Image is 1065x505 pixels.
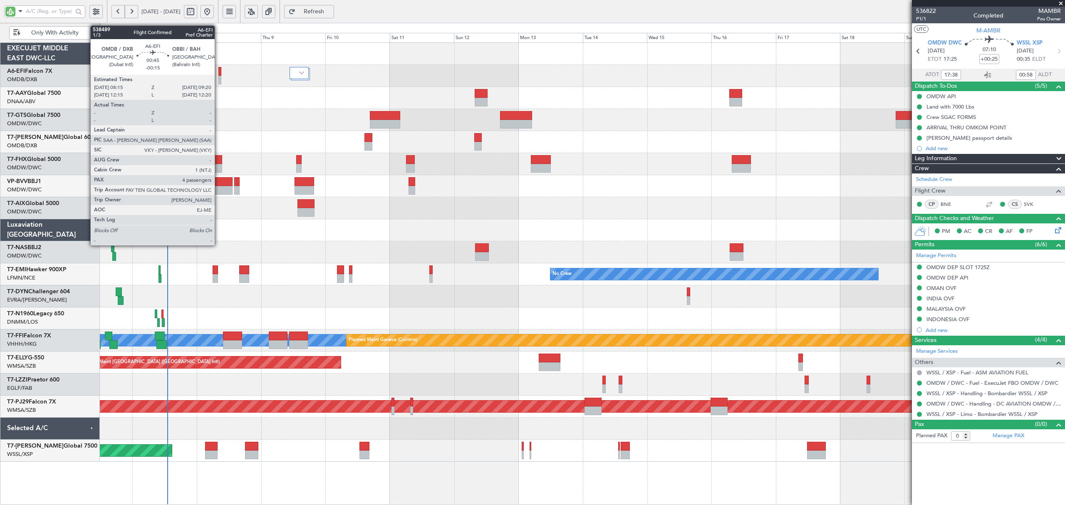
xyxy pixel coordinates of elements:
[928,55,941,64] span: ETOT
[916,252,956,260] a: Manage Permits
[1006,228,1013,236] span: AF
[926,379,1058,386] a: OMDW / DWC - Fuel - ExecuJet FBO OMDW / DWC
[7,68,25,74] span: A6-EFI
[915,82,957,91] span: Dispatch To-Dos
[7,399,29,405] span: T7-PJ29
[141,8,181,15] span: [DATE] - [DATE]
[915,336,936,345] span: Services
[7,274,35,282] a: LFMN/NCE
[916,176,952,184] a: Schedule Crew
[9,26,90,40] button: Only With Activity
[7,340,37,348] a: VHHH/HKG
[390,33,454,43] div: Sat 11
[926,274,968,281] div: OMDW DEP API
[1035,240,1047,249] span: (6/6)
[7,252,42,260] a: OMDW/DWC
[1037,7,1061,15] span: MAMBR
[552,268,572,280] div: No Crew
[904,33,969,43] div: Sun 19
[925,200,939,209] div: CP
[7,156,27,162] span: T7-FHX
[916,15,936,22] span: P1/1
[7,178,27,184] span: VP-BVV
[926,264,990,271] div: OMDW DEP SLOT 1725Z
[928,39,962,47] span: OMDW DWC
[7,333,24,339] span: T7-FFI
[926,369,1028,376] a: WSSL / XSP - Fuel - ASM AVIATION FUEL
[916,432,947,440] label: Planned PAX
[915,240,934,250] span: Permits
[197,33,261,43] div: Wed 8
[7,311,64,317] a: T7-N1960Legacy 650
[1026,228,1033,236] span: FP
[7,164,42,171] a: OMDW/DWC
[349,334,417,347] div: Planned Maint Geneva (Cointrin)
[925,71,939,79] span: ATOT
[915,358,933,367] span: Others
[915,214,994,223] span: Dispatch Checks and Weather
[7,311,33,317] span: T7-N1960
[915,186,946,196] span: Flight Crew
[7,289,70,295] a: T7-DYNChallenger 604
[941,70,961,80] input: --:--
[132,33,197,43] div: Tue 7
[7,443,64,449] span: T7-[PERSON_NAME]
[7,245,27,250] span: T7-NAS
[964,228,971,236] span: AC
[7,362,36,370] a: WMSA/SZB
[454,33,518,43] div: Sun 12
[926,114,976,121] div: Crew SGAC FORMS
[926,390,1048,397] a: WSSL / XSP - Handling - Bombardier WSSL / XSP
[1035,82,1047,90] span: (5/5)
[7,90,61,96] a: T7-AAYGlobal 7500
[325,33,390,43] div: Fri 10
[7,399,56,405] a: T7-PJ29Falcon 7X
[926,305,966,312] div: MALAYSIA OVF
[1017,55,1030,64] span: 00:35
[983,46,996,54] span: 07:10
[7,142,37,149] a: OMDB/DXB
[7,451,33,458] a: WSSL/XSP
[944,55,957,64] span: 17:25
[7,318,38,326] a: DNMM/LOS
[926,103,974,110] div: Land with 7000 Lbs
[1032,55,1045,64] span: ELDT
[915,164,929,173] span: Crew
[7,377,59,383] a: T7-LZZIPraetor 600
[915,154,957,163] span: Leg Information
[297,9,331,15] span: Refresh
[7,289,28,295] span: T7-DYN
[993,432,1024,440] a: Manage PAX
[22,30,87,36] span: Only With Activity
[926,400,1061,407] a: OMDW / DWC - Handling - DC AVIATION OMDW / DWC
[1024,201,1043,208] a: SVK
[7,443,97,449] a: T7-[PERSON_NAME]Global 7500
[7,186,42,193] a: OMDW/DWC
[7,267,67,272] a: T7-EMIHawker 900XP
[7,377,27,383] span: T7-LZZI
[26,5,73,17] input: A/C (Reg. or Type)
[916,347,958,356] a: Manage Services
[102,25,116,32] div: [DATE]
[1016,70,1036,80] input: --:--
[284,5,334,18] button: Refresh
[68,33,132,43] div: Mon 6
[976,26,1001,35] span: M-AMBR
[926,285,956,292] div: OMAN OVF
[299,71,304,74] img: arrow-gray.svg
[7,208,42,215] a: OMDW/DWC
[1017,39,1043,47] span: WSSL XSP
[914,25,929,33] button: UTC
[7,178,41,184] a: VP-BVVBBJ1
[7,134,97,140] a: T7-[PERSON_NAME]Global 6000
[7,156,61,162] a: T7-FHXGlobal 5000
[1017,47,1034,55] span: [DATE]
[81,356,220,369] div: Planned Maint [GEOGRAPHIC_DATA] ([GEOGRAPHIC_DATA] Intl)
[941,201,959,208] a: BNE
[1035,335,1047,344] span: (4/4)
[926,316,969,323] div: INDONESIA OVF
[840,33,904,43] div: Sat 18
[7,355,28,361] span: T7-ELLY
[926,93,956,100] div: OMDW API
[7,201,25,206] span: T7-AIX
